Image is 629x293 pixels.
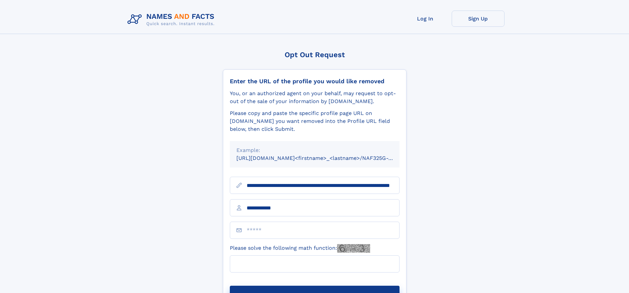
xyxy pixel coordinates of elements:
label: Please solve the following math function: [230,244,370,253]
div: Example: [236,146,393,154]
small: [URL][DOMAIN_NAME]<firstname>_<lastname>/NAF325G-xxxxxxxx [236,155,412,161]
img: Logo Names and Facts [125,11,220,28]
div: Opt Out Request [223,51,406,59]
div: Enter the URL of the profile you would like removed [230,78,400,85]
a: Log In [399,11,452,27]
div: You, or an authorized agent on your behalf, may request to opt-out of the sale of your informatio... [230,90,400,105]
div: Please copy and paste the specific profile page URL on [DOMAIN_NAME] you want removed into the Pr... [230,109,400,133]
a: Sign Up [452,11,505,27]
